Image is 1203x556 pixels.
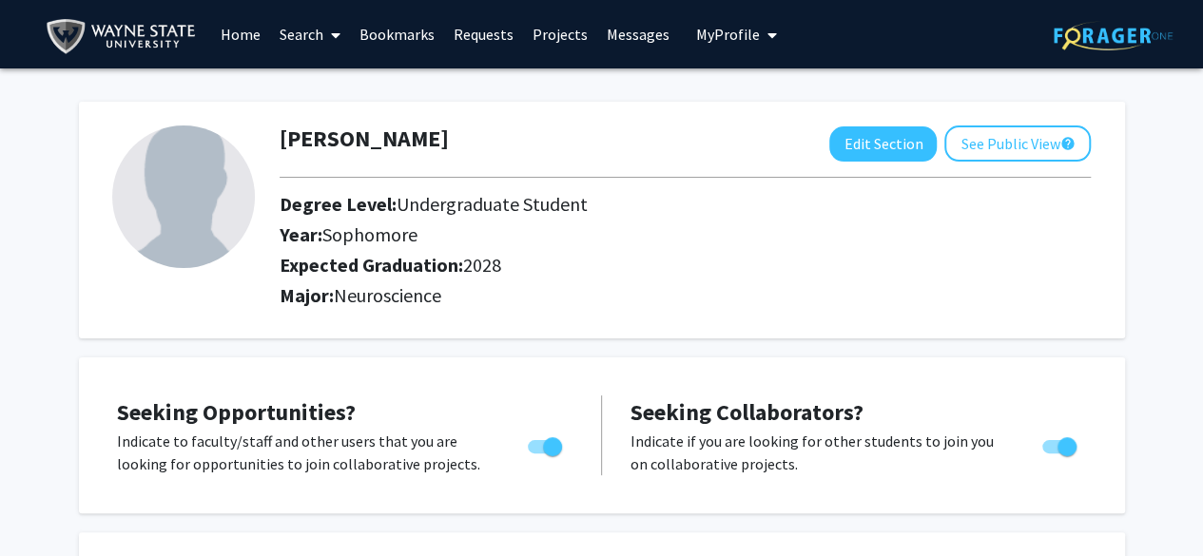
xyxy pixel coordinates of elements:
iframe: Chat [14,470,81,542]
a: Requests [444,1,523,67]
a: Home [211,1,270,67]
h2: Major: [280,284,1091,307]
img: Profile Picture [112,125,255,268]
mat-icon: help [1059,132,1075,155]
p: Indicate if you are looking for other students to join you on collaborative projects. [631,430,1006,475]
h2: Degree Level: [280,193,1004,216]
button: See Public View [944,125,1091,162]
span: 2028 [463,253,501,277]
a: Bookmarks [350,1,444,67]
div: Toggle [1035,430,1087,458]
a: Search [270,1,350,67]
span: My Profile [696,25,760,44]
div: Toggle [520,430,572,458]
h2: Expected Graduation: [280,254,1004,277]
img: ForagerOne Logo [1054,21,1173,50]
span: Seeking Opportunities? [117,397,356,427]
a: Messages [597,1,679,67]
span: Undergraduate Student [397,192,588,216]
span: Seeking Collaborators? [631,397,863,427]
img: Wayne State University Logo [46,15,204,58]
a: Projects [523,1,597,67]
h2: Year: [280,223,1004,246]
span: Sophomore [322,222,417,246]
p: Indicate to faculty/staff and other users that you are looking for opportunities to join collabor... [117,430,492,475]
button: Edit Section [829,126,937,162]
span: Neuroscience [334,283,441,307]
h1: [PERSON_NAME] [280,125,449,153]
